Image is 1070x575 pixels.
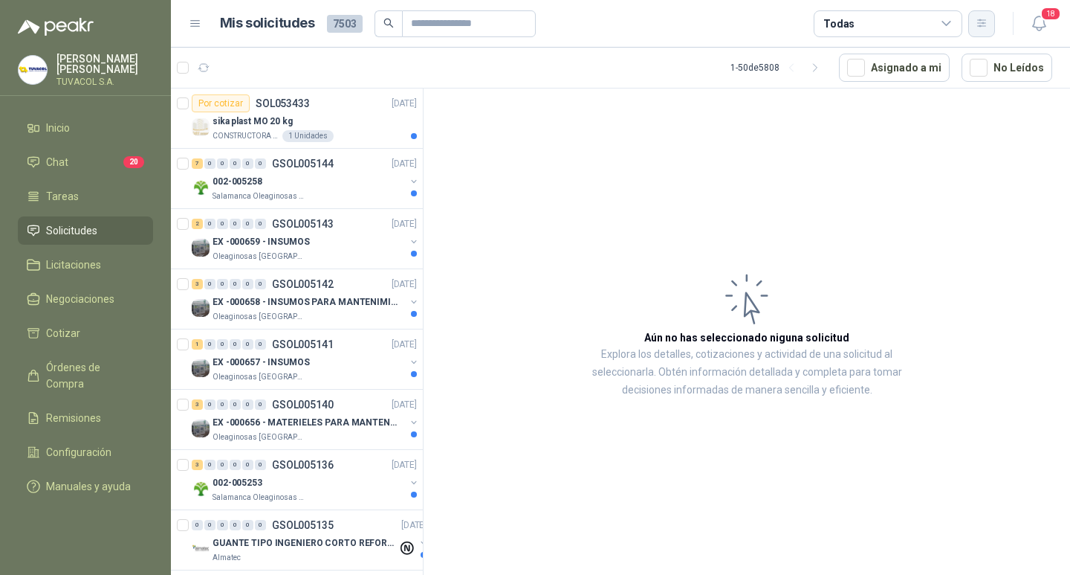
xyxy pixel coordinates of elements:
[192,215,420,263] a: 2 0 0 0 0 0 GSOL005143[DATE] Company LogoEX -000659 - INSUMOSOleaginosas [GEOGRAPHIC_DATA][PERSON...
[18,18,94,36] img: Logo peakr
[192,339,203,350] div: 1
[192,399,203,410] div: 3
[192,516,429,564] a: 0 0 0 0 0 0 GSOL005135[DATE] Company LogoGUANTE TIPO INGENIERO CORTO REFORZADOAlmatec
[192,299,210,317] img: Company Logo
[18,438,153,466] a: Configuración
[213,175,262,189] p: 002-005258
[272,279,334,289] p: GSOL005142
[256,98,310,109] p: SOL053433
[1040,7,1061,21] span: 18
[572,346,921,399] p: Explora los detalles, cotizaciones y actividad de una solicitud al seleccionarla. Obtén informaci...
[255,219,266,229] div: 0
[217,520,228,530] div: 0
[46,325,80,341] span: Cotizar
[230,339,241,350] div: 0
[213,356,310,370] p: EX -000657 - INSUMOS
[46,257,101,273] span: Licitaciones
[204,339,215,350] div: 0
[255,339,266,350] div: 0
[46,188,79,205] span: Tareas
[392,398,417,412] p: [DATE]
[18,182,153,211] a: Tareas
[242,219,253,229] div: 0
[192,396,420,443] a: 3 0 0 0 0 0 GSOL005140[DATE] Company LogoEX -000656 - MATERIELES PARA MANTENIMIENTO MECANICOleagi...
[213,295,398,309] p: EX -000658 - INSUMOS PARA MANTENIMIENTO MECANICO
[18,148,153,176] a: Chat20
[217,279,228,289] div: 0
[204,158,215,169] div: 0
[18,404,153,432] a: Remisiones
[730,56,827,80] div: 1 - 50 de 5808
[383,18,394,28] span: search
[123,156,144,168] span: 20
[19,56,47,84] img: Company Logo
[242,460,253,470] div: 0
[272,399,334,410] p: GSOL005140
[192,520,203,530] div: 0
[192,239,210,257] img: Company Logo
[204,279,215,289] div: 0
[392,157,417,171] p: [DATE]
[56,54,153,74] p: [PERSON_NAME] [PERSON_NAME]
[230,399,241,410] div: 0
[192,179,210,196] img: Company Logo
[213,416,398,430] p: EX -000656 - MATERIELES PARA MANTENIMIENTO MECANIC
[192,155,420,202] a: 7 0 0 0 0 0 GSOL005144[DATE] Company Logo002-005258Salamanca Oleaginosas SAS
[192,359,210,377] img: Company Logo
[839,54,950,82] button: Asignado a mi
[213,190,306,202] p: Salamanca Oleaginosas SAS
[242,520,253,530] div: 0
[192,275,420,323] a: 3 0 0 0 0 0 GSOL005142[DATE] Company LogoEX -000658 - INSUMOS PARA MANTENIMIENTO MECANICOOleagino...
[46,222,97,239] span: Solicitudes
[392,97,417,111] p: [DATE]
[392,458,417,472] p: [DATE]
[255,399,266,410] div: 0
[242,399,253,410] div: 0
[282,130,334,142] div: 1 Unidades
[18,251,153,279] a: Licitaciones
[18,216,153,245] a: Solicitudes
[18,285,153,313] a: Negociaciones
[272,339,334,350] p: GSOL005141
[255,520,266,530] div: 0
[46,154,68,170] span: Chat
[171,89,423,149] a: Por cotizarSOL053433[DATE] Company Logosika plast MO 20 kgCONSTRUCTORA GRUPO FIP1 Unidades
[962,54,1052,82] button: No Leídos
[46,359,139,392] span: Órdenes de Compra
[213,552,241,564] p: Almatec
[192,158,203,169] div: 7
[230,460,241,470] div: 0
[192,460,203,470] div: 3
[272,460,334,470] p: GSOL005136
[272,158,334,169] p: GSOL005144
[192,118,210,136] img: Company Logo
[255,279,266,289] div: 0
[217,339,228,350] div: 0
[204,399,215,410] div: 0
[401,518,427,533] p: [DATE]
[56,77,153,86] p: TUVACOL S.A.
[217,399,228,410] div: 0
[242,158,253,169] div: 0
[18,353,153,398] a: Órdenes de Compra
[192,540,210,558] img: Company Logo
[192,420,210,437] img: Company Logo
[392,338,417,352] p: [DATE]
[192,480,210,498] img: Company Logo
[192,335,420,383] a: 1 0 0 0 0 0 GSOL005141[DATE] Company LogoEX -000657 - INSUMOSOleaginosas [GEOGRAPHIC_DATA][PERSON...
[18,472,153,501] a: Manuales y ayuda
[272,520,334,530] p: GSOL005135
[213,431,306,443] p: Oleaginosas [GEOGRAPHIC_DATA][PERSON_NAME]
[192,94,250,112] div: Por cotizar
[392,277,417,292] p: [DATE]
[255,460,266,470] div: 0
[213,536,398,550] p: GUANTE TIPO INGENIERO CORTO REFORZADO
[46,120,70,136] span: Inicio
[1025,10,1052,37] button: 18
[230,279,241,289] div: 0
[213,311,306,323] p: Oleaginosas [GEOGRAPHIC_DATA][PERSON_NAME]
[272,219,334,229] p: GSOL005143
[327,15,363,33] span: 7503
[217,158,228,169] div: 0
[242,279,253,289] div: 0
